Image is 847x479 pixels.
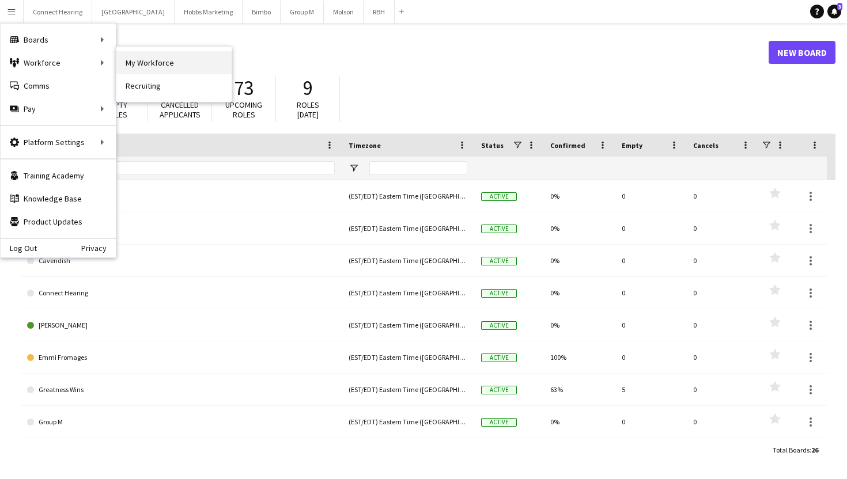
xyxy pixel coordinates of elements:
a: Privacy [81,244,116,253]
button: Molson [324,1,364,23]
div: Boards [1,28,116,51]
span: Active [481,257,517,265]
div: (EST/EDT) Eastern Time ([GEOGRAPHIC_DATA] & [GEOGRAPHIC_DATA]) [342,180,474,212]
div: 0% [543,180,615,212]
a: 3 [827,5,841,18]
span: Total Boards [773,446,810,454]
div: 0 [686,374,758,405]
span: Roles [DATE] [297,100,319,120]
a: My Workforce [116,51,232,74]
button: Hobbs Marketing [175,1,243,23]
div: 0% [543,309,615,341]
div: 0 [615,180,686,212]
span: Timezone [349,141,381,150]
span: 26 [811,446,818,454]
div: 0 [686,277,758,309]
span: Confirmed [550,141,585,150]
a: Product Updates [1,210,116,233]
div: 0 [686,212,758,244]
span: Active [481,289,517,298]
span: Active [481,386,517,394]
a: Emmi Fromages [27,341,335,374]
a: Log Out [1,244,37,253]
a: Recruiting [116,74,232,97]
div: 0 [686,245,758,276]
div: 0 [615,309,686,341]
span: 3 [837,3,842,10]
span: Active [481,321,517,330]
div: 0 [615,438,686,470]
a: Training Academy [1,164,116,187]
div: 5 [615,374,686,405]
span: Active [481,418,517,427]
div: (EST/EDT) Eastern Time ([GEOGRAPHIC_DATA] & [GEOGRAPHIC_DATA]) [342,341,474,373]
div: (EST/EDT) Eastern Time ([GEOGRAPHIC_DATA] & [GEOGRAPHIC_DATA]) [342,245,474,276]
div: 0 [615,406,686,438]
button: Group M [281,1,324,23]
div: (EST/EDT) Eastern Time ([GEOGRAPHIC_DATA] & [GEOGRAPHIC_DATA]) [342,212,474,244]
a: 0TEMPLATE [27,180,335,212]
div: 0 [615,245,686,276]
div: (EST/EDT) Eastern Time ([GEOGRAPHIC_DATA] & [GEOGRAPHIC_DATA]) [342,406,474,438]
div: 100% [543,341,615,373]
div: 0 [615,341,686,373]
span: Active [481,353,517,362]
div: 0 [615,277,686,309]
a: New Board [769,41,835,64]
div: 0% [543,212,615,244]
div: 0% [543,277,615,309]
span: Cancelled applicants [160,100,201,120]
span: Active [481,225,517,233]
div: (EST/EDT) Eastern Time ([GEOGRAPHIC_DATA] & [GEOGRAPHIC_DATA]) [342,374,474,405]
a: [PERSON_NAME] [27,309,335,341]
div: 63% [543,374,615,405]
div: 0% [543,245,615,276]
button: Connect Hearing [24,1,92,23]
div: 0 [686,341,758,373]
div: 0 [686,438,758,470]
a: Group M [27,406,335,438]
span: Status [481,141,504,150]
div: (EST/EDT) Eastern Time ([GEOGRAPHIC_DATA] & [GEOGRAPHIC_DATA]) [342,309,474,341]
button: Bimbo [243,1,281,23]
h1: Boards [20,44,769,61]
span: Active [481,192,517,201]
div: (EST/EDT) Eastern Time ([GEOGRAPHIC_DATA] & [GEOGRAPHIC_DATA]) [342,438,474,470]
span: Upcoming roles [225,100,262,120]
input: Timezone Filter Input [369,161,467,175]
div: 0 [615,212,686,244]
span: Empty [622,141,642,150]
a: Cavendish [27,245,335,277]
div: : [773,439,818,461]
div: 0% [543,406,615,438]
div: Workforce [1,51,116,74]
span: 9 [303,75,313,101]
div: 100% [543,438,615,470]
a: Hobbs Marketing [27,438,335,470]
a: Greatness Wins [27,374,335,406]
button: [GEOGRAPHIC_DATA] [92,1,175,23]
button: Open Filter Menu [349,163,359,173]
div: 0 [686,309,758,341]
div: Pay [1,97,116,120]
div: 0 [686,180,758,212]
button: RBH [364,1,395,23]
a: Comms [1,74,116,97]
a: Connect Hearing [27,277,335,309]
div: Platform Settings [1,131,116,154]
span: 73 [234,75,254,101]
a: Bimbo [27,212,335,245]
span: Cancels [693,141,719,150]
a: Knowledge Base [1,187,116,210]
div: (EST/EDT) Eastern Time ([GEOGRAPHIC_DATA] & [GEOGRAPHIC_DATA]) [342,277,474,309]
input: Board name Filter Input [48,161,335,175]
div: 0 [686,406,758,438]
